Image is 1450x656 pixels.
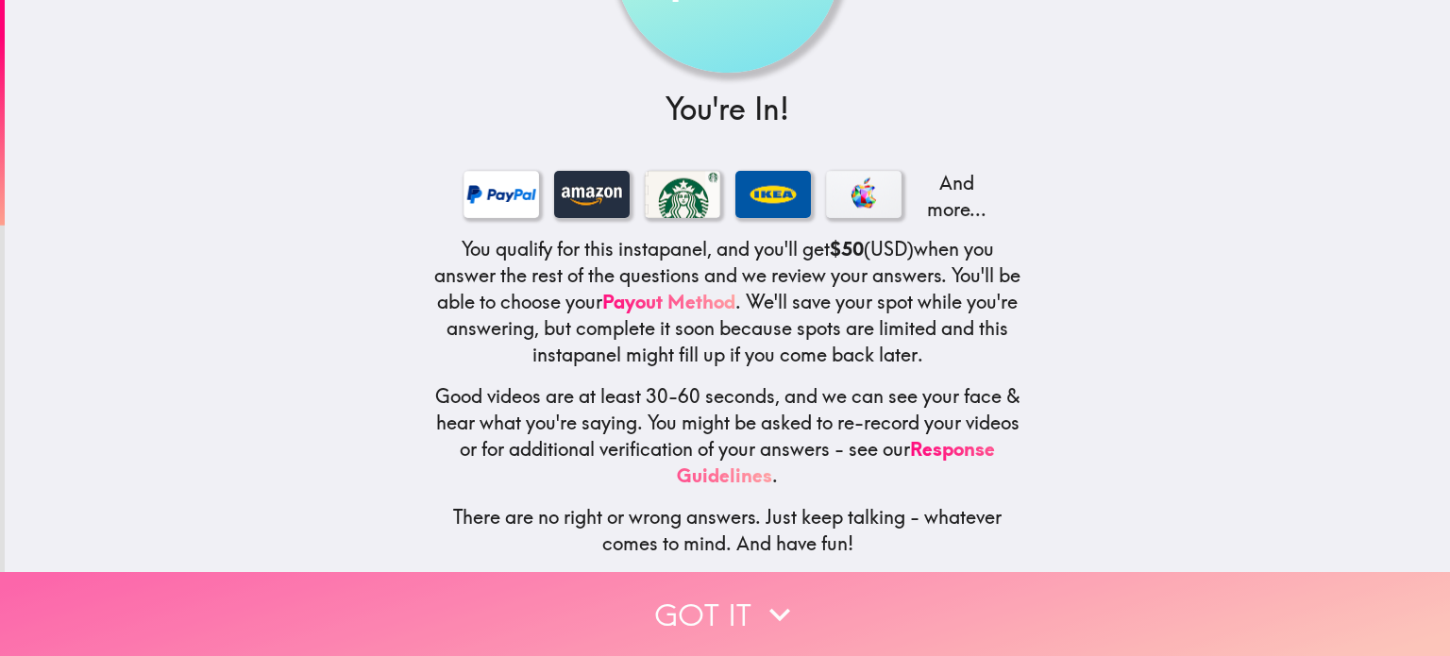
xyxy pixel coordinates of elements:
h5: There are no right or wrong answers. Just keep talking - whatever comes to mind. And have fun! [433,504,1022,557]
p: And more... [917,170,992,223]
b: $50 [830,237,864,261]
a: Payout Method [602,290,735,313]
a: Response Guidelines [677,437,995,487]
h5: Good videos are at least 30-60 seconds, and we can see your face & hear what you're saying. You m... [433,383,1022,489]
h3: You're In! [433,88,1022,130]
h5: You qualify for this instapanel, and you'll get (USD) when you answer the rest of the questions a... [433,236,1022,368]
